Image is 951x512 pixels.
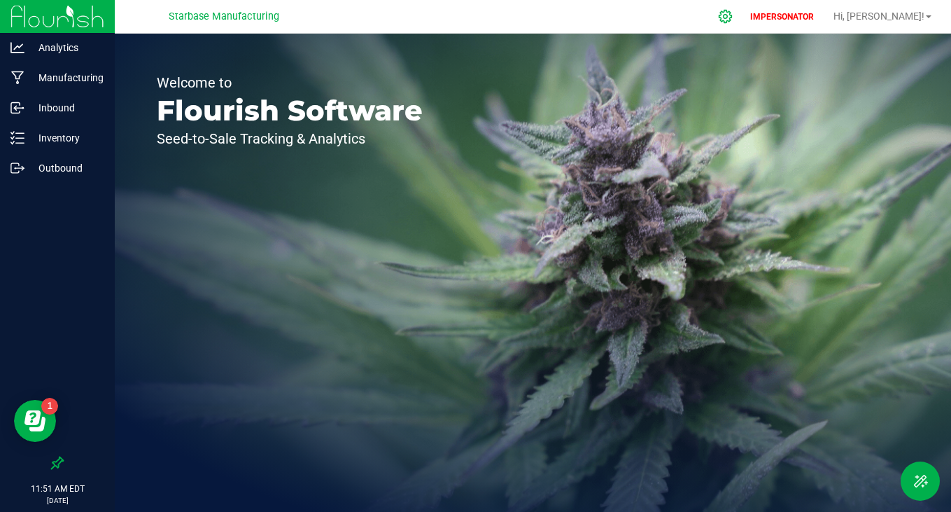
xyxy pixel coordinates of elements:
span: Hi, [PERSON_NAME]! [833,11,924,22]
inline-svg: Manufacturing [10,71,24,85]
inline-svg: Inbound [10,101,24,115]
p: Inbound [24,99,108,116]
p: Analytics [24,39,108,56]
p: IMPERSONATOR [745,11,819,23]
p: Welcome to [157,76,423,90]
inline-svg: Analytics [10,41,24,55]
div: Manage settings [716,9,735,24]
p: Manufacturing [24,69,108,86]
iframe: Resource center unread badge [41,398,58,415]
inline-svg: Outbound [10,161,24,175]
p: Seed-to-Sale Tracking & Analytics [157,132,423,146]
p: Outbound [24,160,108,177]
label: Pin the sidebar to full width on large screens [50,456,64,470]
p: 11:51 AM EDT [6,483,108,495]
button: Toggle Menu [901,462,940,501]
span: Starbase Manufacturing [169,11,279,22]
p: Inventory [24,130,108,146]
iframe: Resource center [14,400,56,442]
inline-svg: Inventory [10,131,24,145]
p: Flourish Software [157,97,423,125]
p: [DATE] [6,495,108,506]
